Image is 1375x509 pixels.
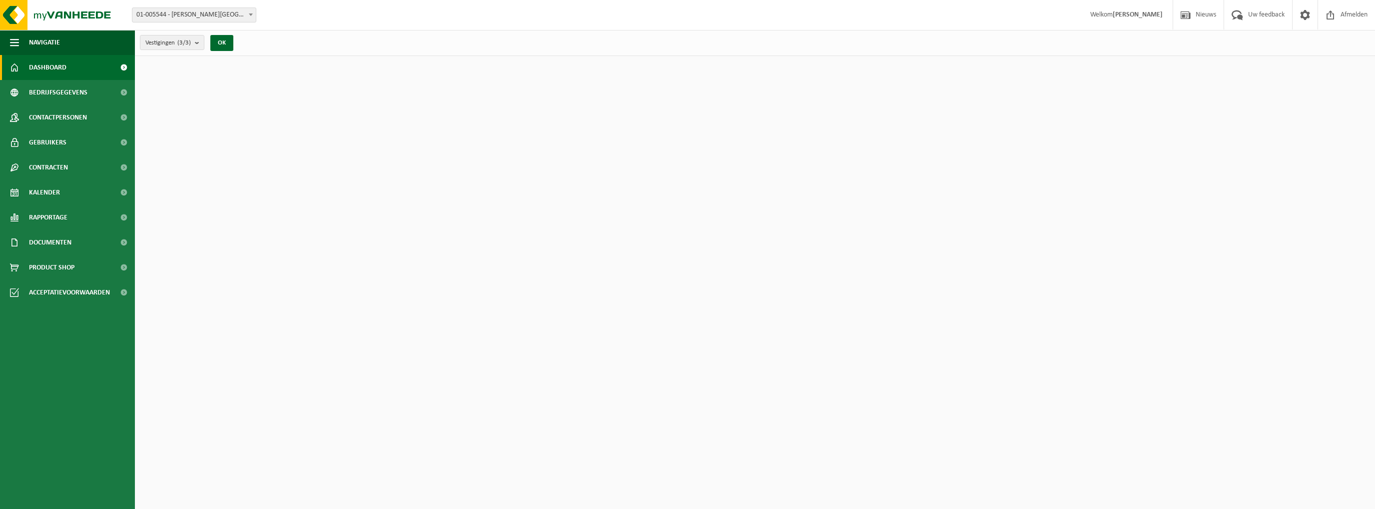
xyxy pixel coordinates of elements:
[29,55,66,80] span: Dashboard
[140,35,204,50] button: Vestigingen(3/3)
[29,130,66,155] span: Gebruikers
[29,230,71,255] span: Documenten
[132,8,256,22] span: 01-005544 - JOFRAVAN - ELVERDINGE
[29,255,74,280] span: Product Shop
[1113,11,1163,18] strong: [PERSON_NAME]
[29,105,87,130] span: Contactpersonen
[29,205,67,230] span: Rapportage
[132,7,256,22] span: 01-005544 - JOFRAVAN - ELVERDINGE
[177,39,191,46] count: (3/3)
[29,30,60,55] span: Navigatie
[29,180,60,205] span: Kalender
[210,35,233,51] button: OK
[29,155,68,180] span: Contracten
[145,35,191,50] span: Vestigingen
[29,80,87,105] span: Bedrijfsgegevens
[29,280,110,305] span: Acceptatievoorwaarden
